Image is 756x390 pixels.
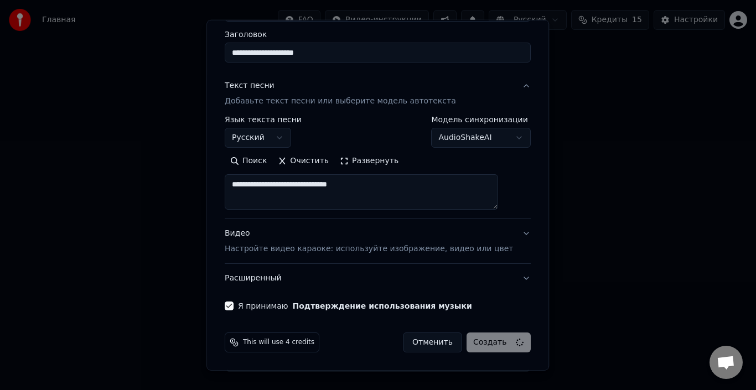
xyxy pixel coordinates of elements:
[225,71,531,116] button: Текст песниДобавьте текст песни или выберите модель автотекста
[225,30,531,38] label: Заголовок
[273,152,335,170] button: Очистить
[243,338,314,347] span: This will use 4 credits
[293,302,472,310] button: Я принимаю
[225,264,531,293] button: Расширенный
[225,96,456,107] p: Добавьте текст песни или выберите модель автотекста
[225,219,531,263] button: ВидеоНастройте видео караоке: используйте изображение, видео или цвет
[225,116,531,219] div: Текст песниДобавьте текст песни или выберите модель автотекста
[225,152,272,170] button: Поиск
[238,302,472,310] label: Я принимаю
[225,243,513,254] p: Настройте видео караоке: используйте изображение, видео или цвет
[334,152,404,170] button: Развернуть
[225,228,513,254] div: Видео
[225,116,302,123] label: Язык текста песни
[225,80,275,91] div: Текст песни
[432,116,531,123] label: Модель синхронизации
[403,332,462,352] button: Отменить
